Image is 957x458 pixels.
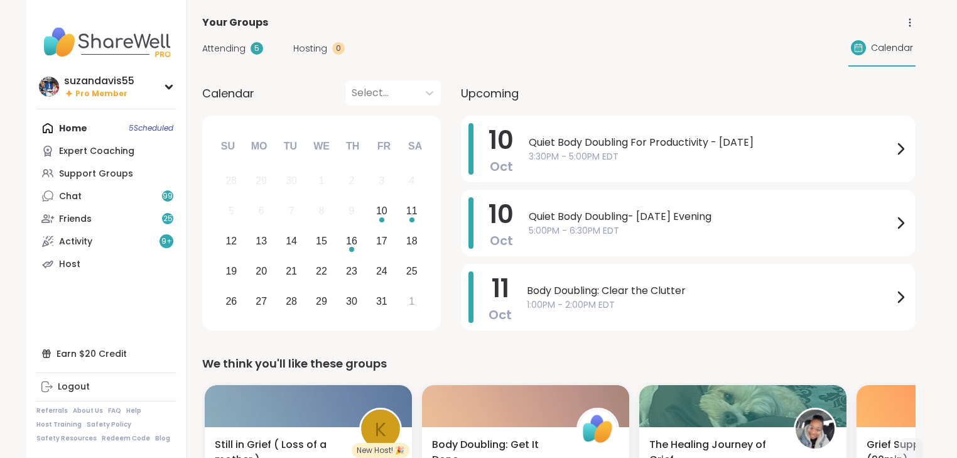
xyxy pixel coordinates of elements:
[370,133,397,160] div: Fr
[256,172,267,189] div: 29
[202,15,268,30] span: Your Groups
[278,228,305,255] div: Choose Tuesday, October 14th, 2025
[527,283,893,298] span: Body Doubling: Clear the Clutter
[398,258,425,285] div: Choose Saturday, October 25th, 2025
[368,288,395,315] div: Choose Friday, October 31st, 2025
[225,293,237,310] div: 26
[73,406,103,415] a: About Us
[332,42,345,55] div: 0
[218,288,245,315] div: Choose Sunday, October 26th, 2025
[316,232,327,249] div: 15
[218,198,245,225] div: Not available Sunday, October 5th, 2025
[319,172,325,189] div: 1
[108,406,121,415] a: FAQ
[578,410,617,449] img: ShareWell
[379,172,384,189] div: 3
[529,209,893,224] span: Quiet Body Doubling- [DATE] Evening
[126,406,141,415] a: Help
[36,406,68,415] a: Referrals
[308,168,335,195] div: Not available Wednesday, October 1st, 2025
[409,172,414,189] div: 4
[319,202,325,219] div: 8
[229,202,234,219] div: 5
[75,89,127,99] span: Pro Member
[409,293,414,310] div: 1
[398,198,425,225] div: Choose Saturday, October 11th, 2025
[36,185,176,207] a: Chat99
[278,168,305,195] div: Not available Tuesday, September 30th, 2025
[286,293,297,310] div: 28
[278,198,305,225] div: Not available Tuesday, October 7th, 2025
[490,158,513,175] span: Oct
[248,258,275,285] div: Choose Monday, October 20th, 2025
[36,230,176,253] a: Activity9+
[36,20,176,64] img: ShareWell Nav Logo
[368,228,395,255] div: Choose Friday, October 17th, 2025
[398,228,425,255] div: Choose Saturday, October 18th, 2025
[286,263,297,280] div: 21
[59,213,92,226] div: Friends
[251,42,263,55] div: 5
[256,263,267,280] div: 20
[338,198,365,225] div: Not available Thursday, October 9th, 2025
[308,258,335,285] div: Choose Wednesday, October 22nd, 2025
[529,224,893,237] span: 5:00PM - 6:30PM EDT
[59,190,82,203] div: Chat
[256,232,267,249] div: 13
[202,42,246,55] span: Attending
[346,232,357,249] div: 16
[64,74,134,88] div: suzandavis55
[218,258,245,285] div: Choose Sunday, October 19th, 2025
[368,168,395,195] div: Not available Friday, October 3rd, 2025
[278,258,305,285] div: Choose Tuesday, October 21st, 2025
[308,198,335,225] div: Not available Wednesday, October 8th, 2025
[161,236,172,247] span: 9 +
[202,85,254,102] span: Calendar
[248,288,275,315] div: Choose Monday, October 27th, 2025
[352,443,409,458] div: New Host! 🎉
[256,293,267,310] div: 27
[529,135,893,150] span: Quiet Body Doubling For Productivity - [DATE]
[406,202,418,219] div: 11
[163,191,173,202] span: 99
[36,420,82,429] a: Host Training
[492,271,509,306] span: 11
[202,355,916,373] div: We think you'll like these groups
[248,198,275,225] div: Not available Monday, October 6th, 2025
[376,202,387,219] div: 10
[59,236,92,248] div: Activity
[796,410,835,449] img: levornia
[346,263,357,280] div: 23
[286,172,297,189] div: 30
[87,420,131,429] a: Safety Policy
[102,434,150,443] a: Redeem Code
[59,168,133,180] div: Support Groups
[225,232,237,249] div: 12
[308,288,335,315] div: Choose Wednesday, October 29th, 2025
[36,434,97,443] a: Safety Resources
[58,381,90,393] div: Logout
[39,77,59,97] img: suzandavis55
[338,288,365,315] div: Choose Thursday, October 30th, 2025
[338,258,365,285] div: Choose Thursday, October 23rd, 2025
[276,133,304,160] div: Tu
[398,288,425,315] div: Choose Saturday, November 1st, 2025
[527,298,893,312] span: 1:00PM - 2:00PM EDT
[308,133,335,160] div: We
[406,263,418,280] div: 25
[368,198,395,225] div: Choose Friday, October 10th, 2025
[225,172,237,189] div: 28
[338,168,365,195] div: Not available Thursday, October 2nd, 2025
[529,150,893,163] span: 3:30PM - 5:00PM EDT
[401,133,429,160] div: Sa
[36,376,176,398] a: Logout
[36,162,176,185] a: Support Groups
[376,232,387,249] div: 17
[316,293,327,310] div: 29
[248,168,275,195] div: Not available Monday, September 29th, 2025
[216,166,426,316] div: month 2025-10
[489,197,514,232] span: 10
[308,228,335,255] div: Choose Wednesday, October 15th, 2025
[461,85,519,102] span: Upcoming
[36,207,176,230] a: Friends25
